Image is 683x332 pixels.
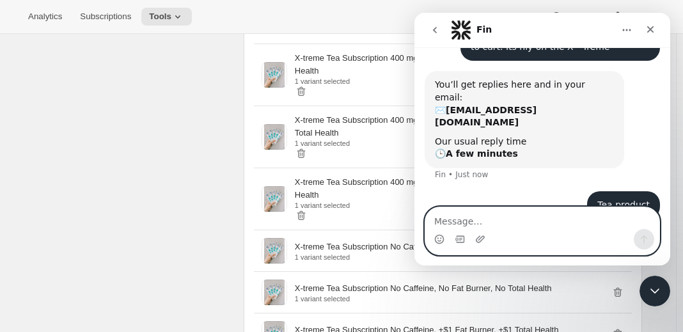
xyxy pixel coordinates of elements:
[149,12,171,22] span: Tools
[295,241,555,253] p: X-treme Tea Subscription No Caffeine, No Fat Burner, +$1 Total Health
[20,8,70,26] button: Analytics
[295,282,552,295] p: X-treme Tea Subscription No Caffeine, No Fat Burner, No Total Health
[295,139,624,147] p: 1 variant selected
[28,12,62,22] span: Analytics
[542,8,601,26] button: Help
[295,253,555,261] p: 1 variant selected
[624,12,655,22] span: Settings
[80,12,131,22] span: Subscriptions
[295,295,552,303] p: 1 variant selected
[72,8,139,26] button: Subscriptions
[295,52,624,77] p: X-treme Tea Subscription 400 mg Caffeine 2 Energy Drinks +$1, No Fat Burner, No Total Health
[604,8,663,26] button: Settings
[141,8,192,26] button: Tools
[295,176,624,202] p: X-treme Tea Subscription 400 mg Caffeine 2 Energy Drinks +$1, +$1 Fat Burner, No Total Health
[640,276,670,306] iframe: Intercom live chat
[414,13,670,265] iframe: Intercom live chat
[295,77,624,85] p: 1 variant selected
[563,12,580,22] span: Help
[295,202,624,209] p: 1 variant selected
[295,114,624,139] p: X-treme Tea Subscription 400 mg Caffeine 2 Energy Drinks +$1,+$1 Fat Burner, +$1 Total Health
